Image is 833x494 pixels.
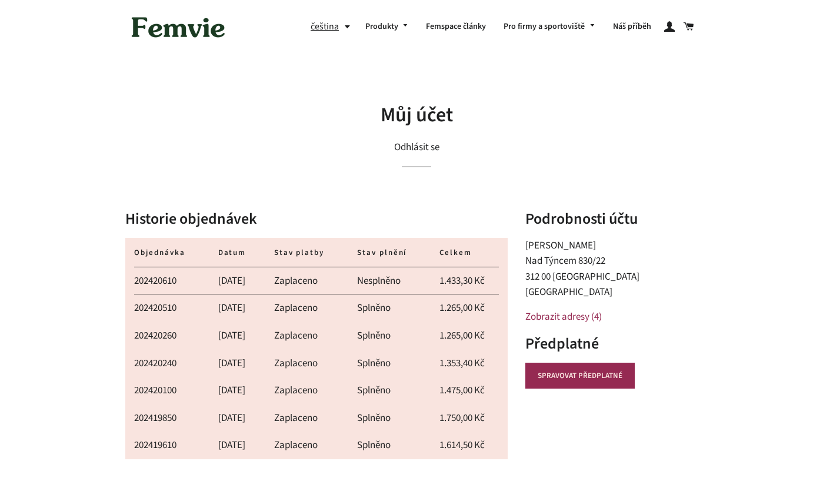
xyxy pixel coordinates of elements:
td: Zaplaceno [265,350,348,377]
th: Stav plnění [348,238,431,267]
h1: Můj účet [125,101,708,130]
a: 202420610 [134,274,176,288]
a: 202420100 [134,383,176,397]
th: Objednávka [125,238,209,267]
td: Zaplaceno [265,432,348,459]
td: Splněno [348,377,431,405]
td: Nesplněno [348,267,431,295]
td: Zaplaceno [265,377,348,405]
p: [PERSON_NAME] Nad Týncem 830/22 312 00 [GEOGRAPHIC_DATA] [GEOGRAPHIC_DATA] [525,238,708,300]
td: [DATE] [209,322,265,350]
td: Splněno [348,432,431,459]
h3: Předplatné [525,333,708,354]
th: Stav platby [265,238,348,267]
h3: Podrobnosti účtu [525,208,708,230]
td: Splněno [348,350,431,377]
a: Pro firmy a sportoviště [495,12,604,42]
th: Celkem [431,238,508,267]
td: Zaplaceno [265,294,348,322]
a: Odhlásit se [394,140,439,154]
a: 202419610 [134,438,176,452]
a: Femspace články [417,12,495,42]
td: Splněno [348,294,431,322]
td: Zaplaceno [265,405,348,432]
td: Zaplaceno [265,267,348,295]
a: 202420260 [134,329,176,343]
td: [DATE] [209,377,265,405]
td: Zaplaceno [265,322,348,350]
td: 1.353,40 Kč [431,350,508,377]
td: [DATE] [209,267,265,295]
td: 1.433,30 Kč [431,267,508,295]
a: 202420240 [134,356,176,370]
td: 1.475,00 Kč [431,377,508,405]
a: SPRAVOVAT PŘEDPLATNÉ [525,363,635,389]
th: Datum [209,238,265,267]
td: [DATE] [209,405,265,432]
a: 202419850 [134,411,176,425]
td: Splněno [348,405,431,432]
a: Zobrazit adresy (4) [525,310,602,324]
td: [DATE] [209,432,265,459]
td: 1.265,00 Kč [431,294,508,322]
td: Splněno [348,322,431,350]
img: Femvie [125,9,231,45]
td: [DATE] [209,350,265,377]
a: Produkty [356,12,418,42]
a: 202420510 [134,301,176,315]
a: Náš příběh [604,12,660,42]
h2: Historie objednávek [125,208,508,230]
td: 1.265,00 Kč [431,322,508,350]
button: čeština [311,19,356,35]
td: [DATE] [209,294,265,322]
td: 1.750,00 Kč [431,405,508,432]
td: 1.614,50 Kč [431,432,508,459]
